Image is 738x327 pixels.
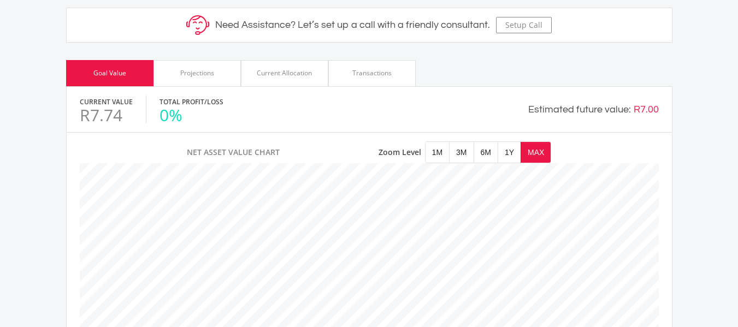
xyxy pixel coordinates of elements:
div: R7.74 [80,107,133,123]
span: Net Asset Value Chart [187,146,280,158]
label: Current Value [80,97,133,107]
div: Estimated future value: [528,102,631,117]
div: R7.00 [634,102,659,117]
h5: Need Assistance? Let’s set up a call with a friendly consultant. [215,19,490,31]
label: Total Profit/Loss [160,97,223,107]
button: 3M [450,142,473,163]
button: MAX [521,142,551,163]
div: Current Allocation [257,68,312,78]
div: 0% [160,107,223,123]
button: Setup Call [496,17,552,33]
button: 1M [426,142,449,163]
div: Projections [180,68,214,78]
button: 6M [474,142,498,163]
div: Goal Value [93,68,126,78]
span: Zoom Level [379,146,421,158]
button: 1Y [498,142,521,163]
div: Transactions [352,68,392,78]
